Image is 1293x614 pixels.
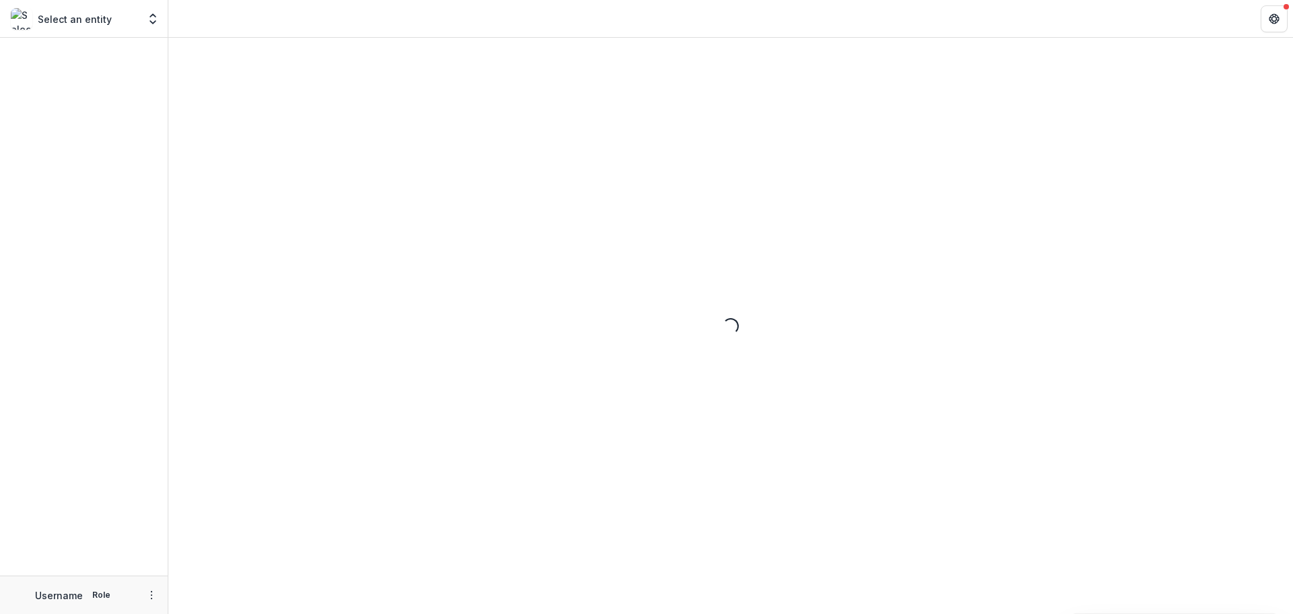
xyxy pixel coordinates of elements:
button: Get Help [1261,5,1288,32]
button: Open entity switcher [143,5,162,32]
p: Username [35,588,83,603]
p: Select an entity [38,12,112,26]
img: Select an entity [11,8,32,30]
p: Role [88,589,114,601]
button: More [143,587,160,603]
